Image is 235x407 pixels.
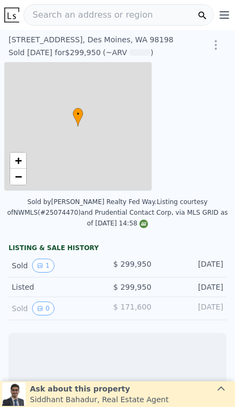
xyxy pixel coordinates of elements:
[4,7,19,22] img: Lotside
[139,220,148,228] img: NWMLS Logo
[2,382,26,406] img: Siddhant Bahadur
[30,394,169,405] div: Siddhant Bahadur , Real Estate Agent
[10,153,26,169] a: Zoom in
[9,244,226,254] div: LISTING & SALE HISTORY
[155,259,223,273] div: [DATE]
[9,34,182,45] div: [STREET_ADDRESS] , Des Moines , WA 98198
[32,302,54,315] button: View historical data
[10,169,26,185] a: Zoom out
[73,109,83,119] span: •
[113,260,151,268] span: $ 299,950
[9,47,101,58] div: Sold [DATE] for $299,950
[27,198,156,206] div: Sold by [PERSON_NAME] Realty Fed Way .
[15,154,22,167] span: +
[205,34,226,56] button: Show Options
[24,9,153,21] span: Search an address or region
[7,198,228,227] div: Listing courtesy of NWMLS (#25074470) and Prudential Contact Corp, via MLS GRID as of [DATE] 14:58
[12,302,80,315] div: Sold
[101,47,154,58] div: (~ARV )
[73,108,83,126] div: •
[12,259,80,273] div: Sold
[113,283,151,291] span: $ 299,950
[32,259,54,273] button: View historical data
[15,170,22,183] span: −
[155,282,223,292] div: [DATE]
[30,383,169,394] div: Ask about this property
[12,282,80,292] div: Listed
[155,302,223,315] div: [DATE]
[113,303,151,311] span: $ 171,600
